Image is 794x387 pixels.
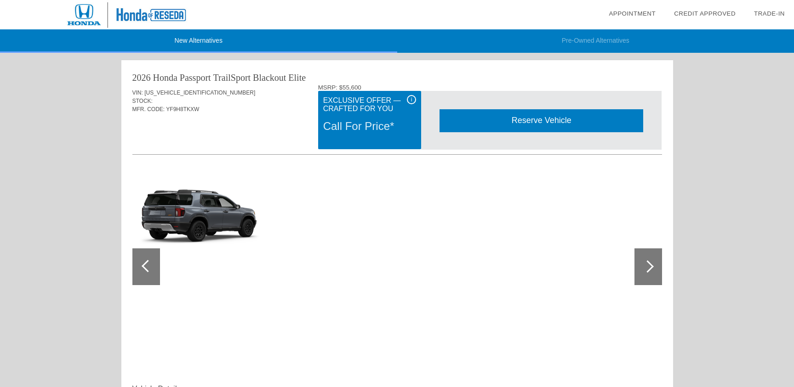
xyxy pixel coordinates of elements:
[166,106,199,112] span: YF9H8TKXW
[440,109,643,132] div: Reserve Vehicle
[323,114,416,138] div: Call For Price*
[144,90,255,96] span: [US_VEHICLE_IDENTIFICATION_NUMBER]
[323,95,416,114] div: Exclusive Offer — Crafted for You
[674,10,736,17] a: Credit Approved
[132,90,143,96] span: VIN:
[609,10,656,17] a: Appointment
[754,10,785,17] a: Trade-In
[407,95,416,104] div: i
[132,106,165,112] span: MFR. CODE:
[213,71,306,84] div: TrailSport Blackout Elite
[132,98,153,104] span: STOCK:
[137,169,263,264] img: 2.png
[132,127,662,142] div: Quoted on [DATE] 7:37:38 PM
[132,71,211,84] div: 2026 Honda Passport
[318,84,662,91] div: MSRP: $55,600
